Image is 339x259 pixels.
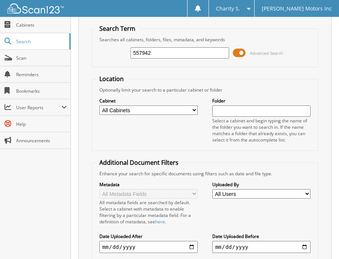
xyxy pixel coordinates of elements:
[96,170,315,177] div: Enhance your search for specific documents using filters such as date and file type.
[99,98,198,104] label: Cabinet
[96,24,139,33] legend: Search Term
[99,241,198,253] input: start
[16,38,66,45] span: Search
[16,137,67,144] span: Announcements
[99,181,198,188] label: Metadata
[96,87,315,93] div: Optionally limit your search to a particular cabinet or folder
[212,98,311,104] label: Folder
[99,199,198,225] div: All metadata fields are searched by default. Select a cabinet with metadata to enable filtering b...
[16,88,67,94] span: Bookmarks
[7,3,64,14] img: scan123-logo-white.svg
[301,223,339,259] iframe: Chat Widget
[99,233,198,239] label: Date Uploaded After
[96,75,127,83] legend: Location
[16,55,67,61] span: Scan
[96,158,182,167] legend: Additional Document Filters
[216,6,240,11] span: Charity S.
[96,36,315,43] div: Searches all cabinets, folders, files, metadata, and keywords
[212,181,311,188] label: Uploaded By
[262,6,332,11] span: [PERSON_NAME] Motors Inc
[16,71,67,78] span: Reminders
[155,218,165,225] a: here
[212,241,311,253] input: end
[16,22,67,28] span: Cabinets
[16,121,67,127] span: Help
[212,117,311,143] div: Select a cabinet and begin typing the name of the folder you want to search in. If the name match...
[250,50,283,56] span: Advanced Search
[212,233,311,239] label: Date Uploaded Before
[16,104,61,111] span: User Reports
